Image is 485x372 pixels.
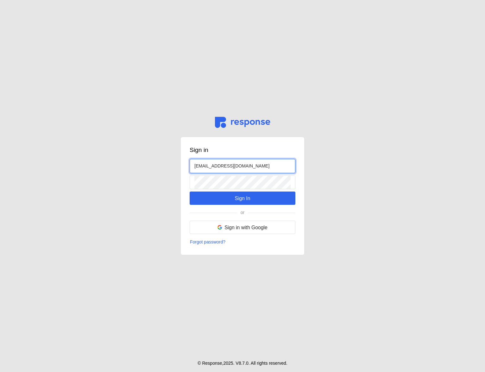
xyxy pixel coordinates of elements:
button: Sign in with Google [190,221,295,234]
p: or [241,209,244,216]
img: svg%3e [217,225,222,230]
input: Email [194,159,291,173]
p: Sign In [235,194,250,202]
p: © Response, 2025 . V 8.7.0 . All rights reserved. [198,360,287,367]
img: svg%3e [215,117,270,128]
button: Sign In [190,192,295,205]
p: Sign in with Google [224,224,268,231]
h3: Sign in [190,146,295,154]
button: Forgot password? [190,238,226,246]
p: Forgot password? [190,239,225,246]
